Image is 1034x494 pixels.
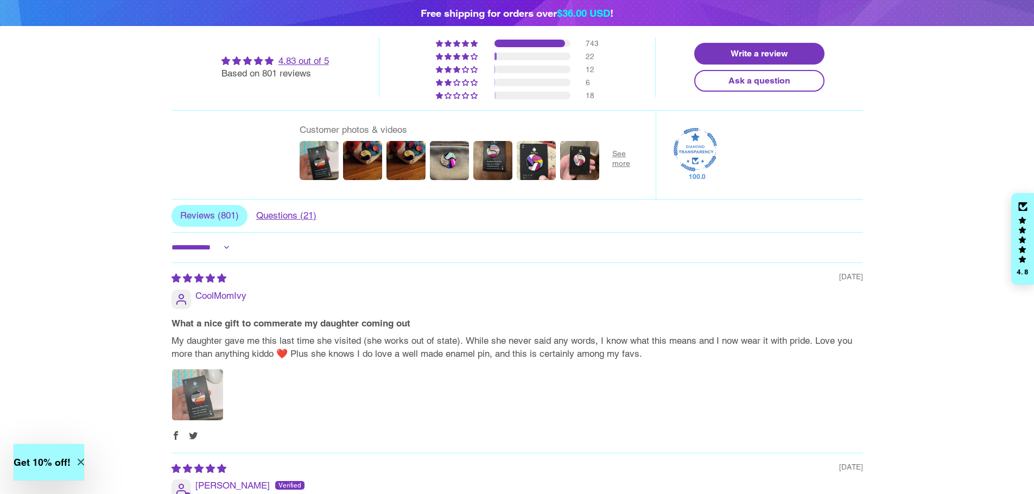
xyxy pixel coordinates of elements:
[172,369,223,420] img: User picture
[674,128,717,171] a: Judge.me Diamond Transparent Shop medal 100.0
[221,55,329,68] div: Average rating is 4.83 stars
[167,427,185,444] span: Facebook
[586,92,599,99] div: 18
[436,79,479,86] div: 1% (6) reviews with 2 star rating
[471,139,515,182] img: User picture
[221,67,329,80] div: Based on 801 reviews
[586,40,599,47] div: 743
[195,290,246,301] span: CoolMomIvy
[436,53,479,60] div: 3% (22) reviews with 4 star rating
[172,369,224,421] a: Link to user picture 1
[303,210,313,221] span: 21
[839,272,863,282] span: [DATE]
[428,139,471,182] img: User picture
[172,237,232,259] select: Sort dropdown
[436,66,479,73] div: 1% (12) reviews with 3 star rating
[297,139,341,182] img: User picture
[172,335,863,361] p: My daughter gave me this last time she visited (she works out of state). While she never said any...
[586,66,599,73] div: 12
[557,7,610,19] span: $36.00 USD
[586,79,599,86] div: 6
[687,172,704,181] div: 100.0
[1016,268,1029,275] div: 4.8
[172,463,226,474] span: 5 star review
[195,480,270,491] span: [PERSON_NAME]
[674,128,717,175] div: Diamond Transparent Shop. Published 100% of verified reviews received in total
[172,317,863,330] b: What a nice gift to commerate my daughter coming out
[341,139,384,182] img: User picture
[436,92,479,99] div: 2% (18) reviews with 1 star rating
[185,427,202,444] span: Twitter
[839,462,863,472] span: [DATE]
[248,205,325,227] span: Questions ( )
[694,43,824,65] a: Write a review
[278,55,329,66] a: 4.83 out of 5
[436,40,479,47] div: 93% (743) reviews with 5 star rating
[586,53,599,60] div: 22
[694,70,824,92] a: Ask a question
[300,124,643,137] div: Customer photos & videos
[558,139,601,182] img: User picture
[674,128,717,171] img: Judge.me Diamond Transparent Shop medal
[384,139,428,182] img: User picture
[421,5,613,21] div: Free shipping for orders over !
[172,273,226,284] span: 5 star review
[515,139,558,182] img: User picture
[601,139,645,182] img: User picture
[1011,193,1034,285] div: Click to open Judge.me floating reviews tab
